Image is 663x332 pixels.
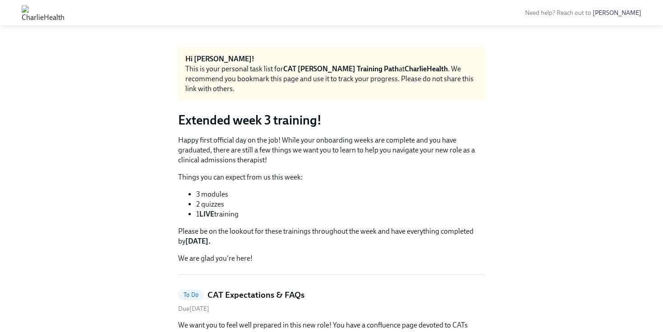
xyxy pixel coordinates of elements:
a: To DoCAT Expectations & FAQsDue[DATE] [178,289,485,313]
li: 1 training [196,209,485,219]
p: Please be on the lookout for these trainings throughout the week and have everything completed by [178,226,485,246]
strong: [DATE]. [185,237,211,245]
p: Things you can expect from us this week: [178,172,485,182]
div: This is your personal task list for at . We recommend you bookmark this page and use it to track ... [185,64,478,94]
li: 3 modules [196,189,485,199]
strong: CharlieHealth [405,65,448,73]
strong: CAT [PERSON_NAME] Training Path [283,65,399,73]
h3: Extended week 3 training! [178,112,485,128]
strong: Hi [PERSON_NAME]! [185,55,254,63]
p: Happy first official day on the job! While your onboarding weeks are complete and you have gradua... [178,135,485,165]
p: We are glad you're here! [178,254,485,263]
img: CharlieHealth [22,5,64,20]
strong: LIVE [199,210,214,218]
li: 2 quizzes [196,199,485,209]
h5: CAT Expectations & FAQs [207,289,304,301]
a: [PERSON_NAME] [593,9,641,17]
span: To Do [178,291,204,298]
span: Need help? Reach out to [525,9,641,17]
span: Saturday, August 30th 2025, 8:00 am [178,305,209,313]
